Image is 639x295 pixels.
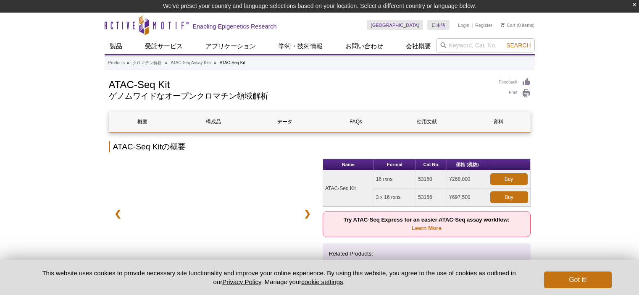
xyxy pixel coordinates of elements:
a: Login [458,22,469,28]
img: Your Cart [501,23,505,27]
th: Format [374,159,416,170]
td: ¥268,000 [447,170,488,188]
span: Search [506,42,531,49]
a: Feedback [499,78,531,87]
th: Name [323,159,374,170]
li: ATAC-Seq Kit [220,60,245,65]
a: Print [499,89,531,98]
td: 53156 [416,188,447,206]
li: » [165,60,168,65]
a: 学術・技術情報 [273,38,328,54]
td: 16 rxns [374,170,416,188]
li: » [127,60,129,65]
p: Related Products: [329,250,524,258]
td: ¥697,500 [447,188,488,206]
li: (0 items) [501,20,535,30]
a: 構成品 [180,112,247,132]
td: ATAC-Seq Kit [323,170,374,206]
a: アプリケーション [200,38,261,54]
th: 価格 (税抜) [447,159,488,170]
h2: ATAC-Seq Kitの概要 [109,141,531,152]
a: 受託サービス [140,38,188,54]
h2: Enabling Epigenetics Research [193,23,277,30]
button: cookie settings [301,278,343,285]
a: お問い合わせ [340,38,388,54]
a: Buy [490,173,528,185]
a: 製品 [105,38,127,54]
a: Learn More [412,225,442,231]
li: | [472,20,473,30]
th: Cat No. [416,159,447,170]
a: ❮ [109,204,127,223]
a: 会社概要 [401,38,436,54]
a: Products [108,59,125,67]
li: » [214,60,216,65]
td: 53150 [416,170,447,188]
a: ATAC-Seq Assay Kits [171,59,210,67]
input: Keyword, Cat. No. [436,38,535,52]
a: Privacy Policy [222,278,261,285]
button: Search [504,42,533,49]
h1: ATAC-Seq Kit [109,78,491,90]
a: クロマチン解析 [132,59,162,67]
a: 使用文献 [394,112,460,132]
a: Register [475,22,492,28]
p: This website uses cookies to provide necessary site functionality and improve your online experie... [28,269,531,286]
a: 日本語 [427,20,450,30]
td: 3 x 16 rxns [374,188,416,206]
a: Buy [490,191,528,203]
strong: Try ATAC-Seq Express for an easier ATAC-Seq assay workflow: [344,217,510,231]
h2: ゲノムワイドなオープンクロマチン領域解析 [109,92,491,100]
button: Got it! [544,272,611,288]
a: Cart [501,22,515,28]
a: 概要 [109,112,176,132]
a: データ [251,112,318,132]
a: [GEOGRAPHIC_DATA] [367,20,423,30]
a: 資料 [465,112,531,132]
a: ❯ [298,204,316,223]
a: FAQs [322,112,389,132]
